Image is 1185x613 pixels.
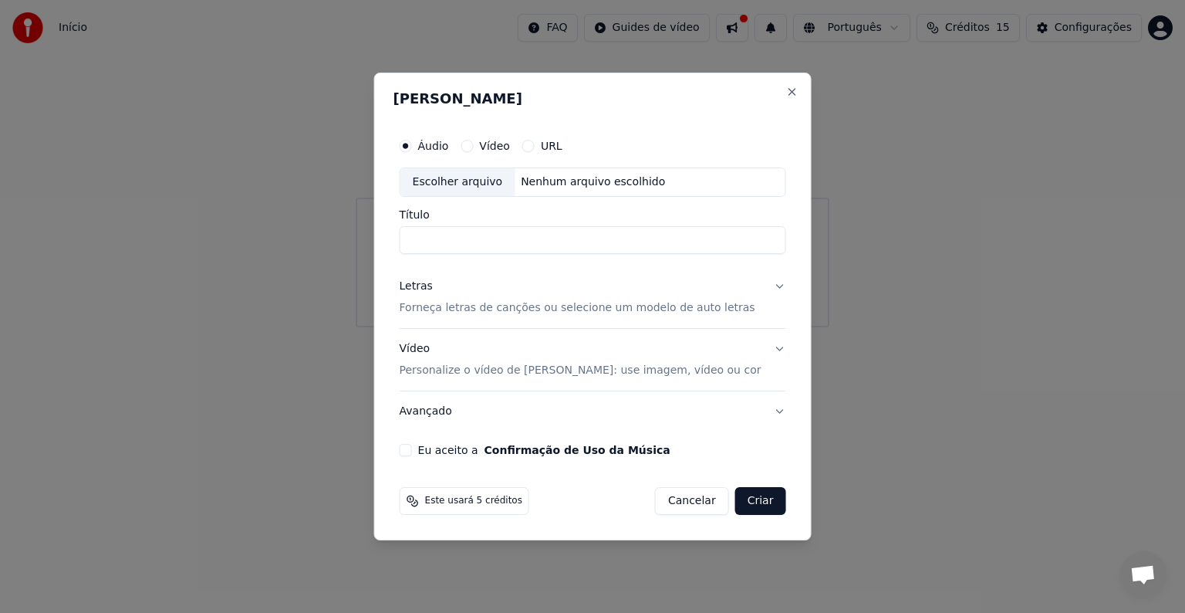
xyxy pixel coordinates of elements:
div: Letras [400,279,433,294]
span: Este usará 5 créditos [425,495,522,507]
button: Avançado [400,391,786,432]
button: LetrasForneça letras de canções ou selecione um modelo de auto letras [400,266,786,328]
button: Cancelar [655,487,729,515]
label: Eu aceito a [418,445,670,456]
label: URL [541,141,562,151]
button: Criar [735,487,786,515]
button: VídeoPersonalize o vídeo de [PERSON_NAME]: use imagem, vídeo ou cor [400,329,786,391]
div: Escolher arquivo [400,168,515,196]
div: Nenhum arquivo escolhido [515,174,671,190]
label: Título [400,209,786,220]
h2: [PERSON_NAME] [393,92,792,106]
p: Forneça letras de canções ou selecione um modelo de auto letras [400,300,755,316]
button: Eu aceito a [484,445,670,456]
p: Personalize o vídeo de [PERSON_NAME]: use imagem, vídeo ou cor [400,363,761,378]
div: Vídeo [400,341,761,378]
label: Áudio [418,141,449,151]
label: Vídeo [479,141,510,151]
